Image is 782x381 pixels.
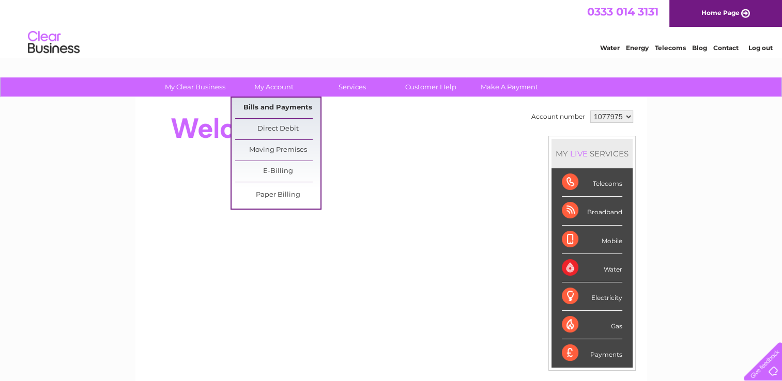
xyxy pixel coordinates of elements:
a: Make A Payment [467,77,552,97]
a: My Account [231,77,316,97]
a: 0333 014 3131 [587,5,658,18]
a: Customer Help [388,77,473,97]
div: Electricity [562,282,622,311]
a: My Clear Business [152,77,238,97]
a: Services [310,77,395,97]
div: Broadband [562,197,622,225]
a: Moving Premises [235,140,320,161]
div: MY SERVICES [551,139,633,168]
div: Water [562,254,622,282]
a: Blog [692,44,707,52]
a: Direct Debit [235,119,320,139]
div: Gas [562,311,622,339]
img: logo.png [27,27,80,58]
div: Payments [562,339,622,367]
div: Telecoms [562,168,622,197]
a: Bills and Payments [235,98,320,118]
a: Telecoms [655,44,686,52]
div: LIVE [568,149,590,158]
a: E-Billing [235,161,320,182]
div: Clear Business is a trading name of Verastar Limited (registered in [GEOGRAPHIC_DATA] No. 3667643... [147,6,636,50]
td: Account number [529,108,588,125]
a: Water [600,44,620,52]
a: Log out [748,44,772,52]
div: Mobile [562,226,622,254]
a: Energy [626,44,649,52]
a: Paper Billing [235,185,320,205]
a: Contact [713,44,739,52]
